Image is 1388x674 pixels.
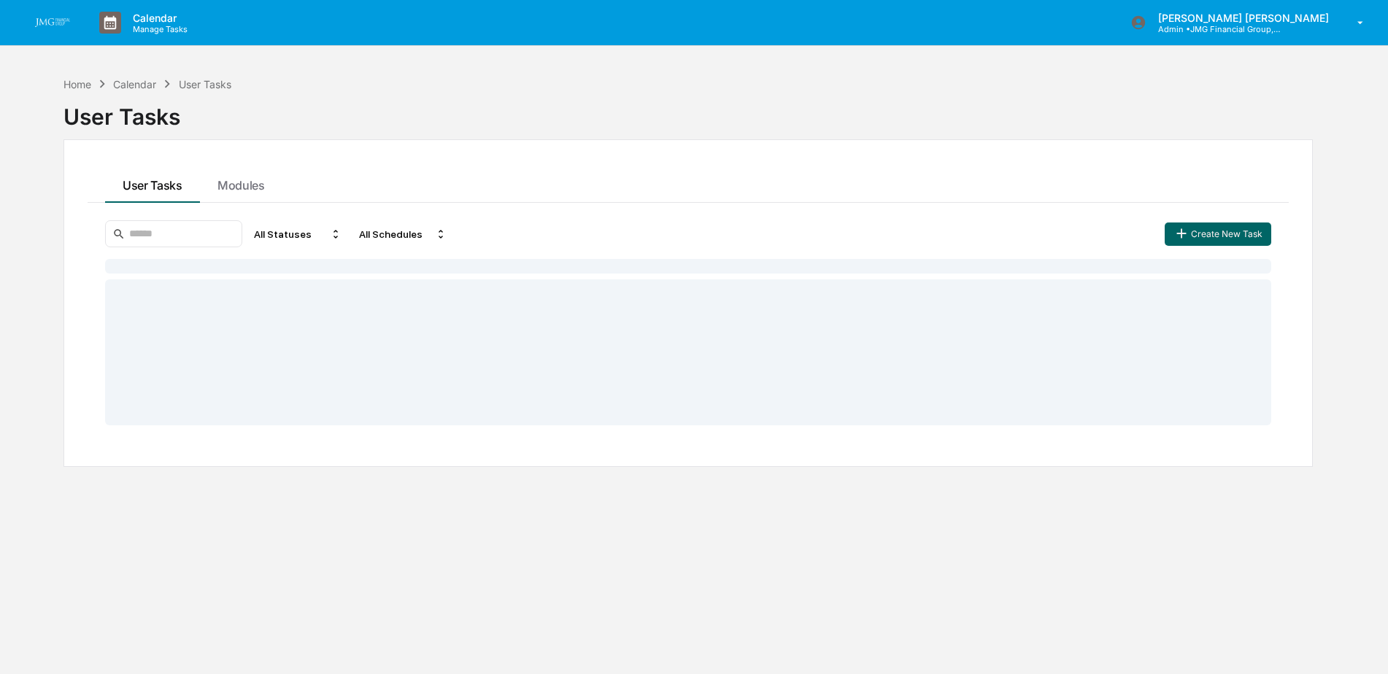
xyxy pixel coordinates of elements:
button: Create New Task [1165,222,1271,246]
p: Calendar [121,12,195,24]
button: Modules [200,163,282,203]
div: All Statuses [248,222,347,246]
button: User Tasks [105,163,200,203]
img: logo [35,18,70,27]
div: User Tasks [179,78,231,90]
div: Calendar [113,78,156,90]
p: [PERSON_NAME] [PERSON_NAME] [1146,12,1336,24]
div: Home [63,78,91,90]
p: Manage Tasks [121,24,195,34]
p: Admin • JMG Financial Group, Ltd. [1146,24,1282,34]
div: All Schedules [353,222,452,246]
div: User Tasks [63,92,1313,130]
